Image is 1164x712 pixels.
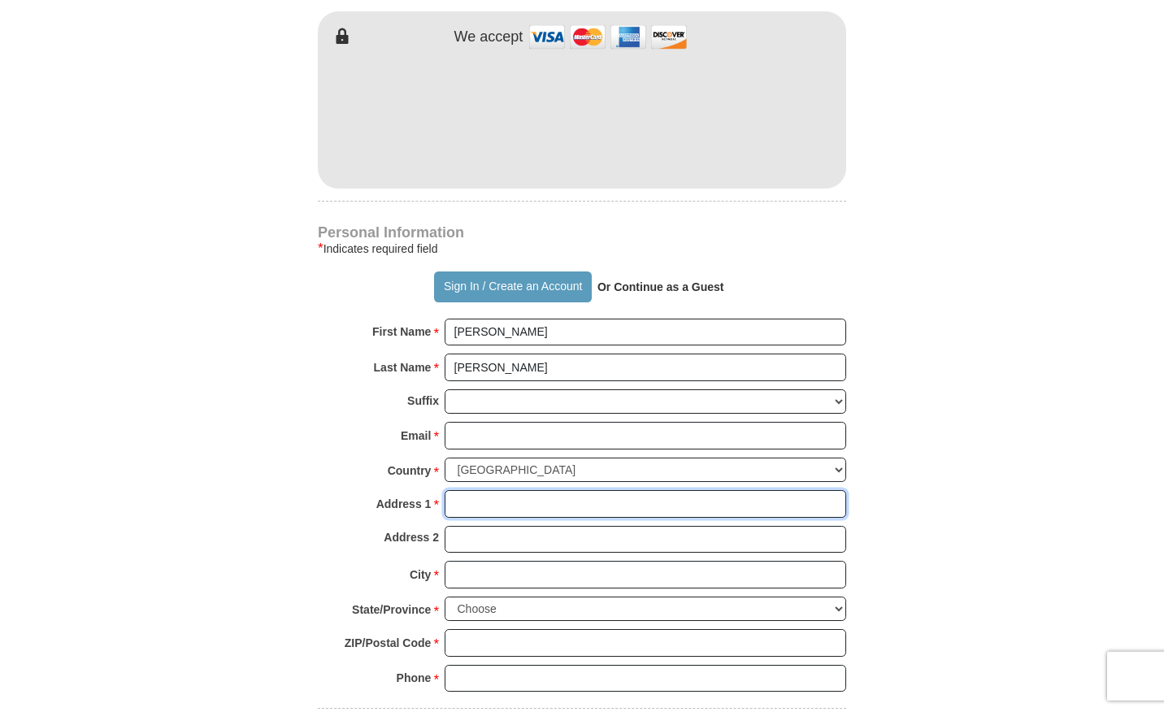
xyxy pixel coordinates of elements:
strong: State/Province [352,598,431,621]
strong: Address 2 [384,526,439,549]
strong: Phone [397,666,432,689]
strong: City [410,563,431,586]
button: Sign In / Create an Account [434,271,591,302]
strong: First Name [372,320,431,343]
strong: Email [401,424,431,447]
strong: Address 1 [376,493,432,515]
strong: Suffix [407,389,439,412]
div: Indicates required field [318,239,846,258]
strong: Or Continue as a Guest [597,280,724,293]
img: credit cards accepted [527,20,689,54]
h4: Personal Information [318,226,846,239]
h4: We accept [454,28,523,46]
strong: ZIP/Postal Code [345,632,432,654]
strong: Last Name [374,356,432,379]
strong: Country [388,459,432,482]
